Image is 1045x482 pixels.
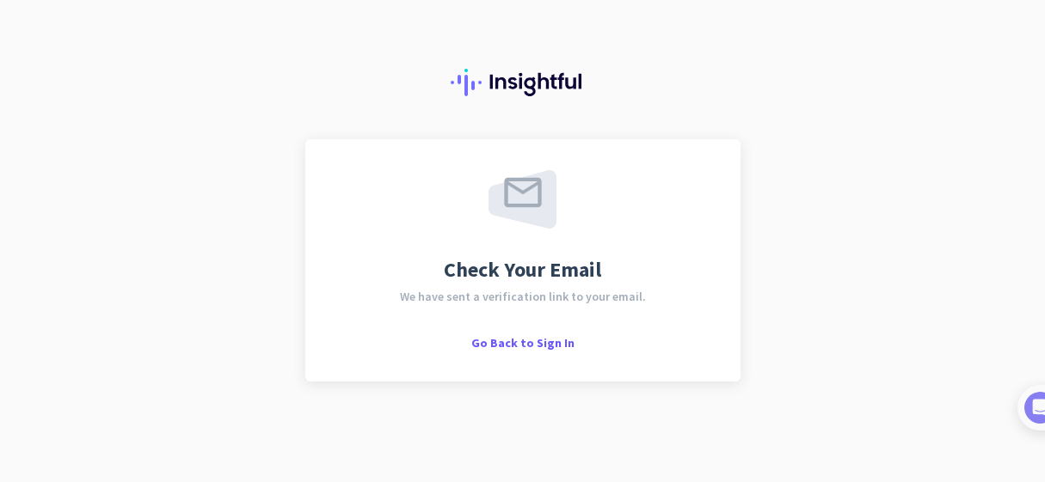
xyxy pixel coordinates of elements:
[400,290,646,302] span: We have sent a verification link to your email.
[471,335,575,351] span: Go Back to Sign In
[444,259,601,280] span: Check Your Email
[489,170,556,229] img: email-sent
[451,69,595,96] img: Insightful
